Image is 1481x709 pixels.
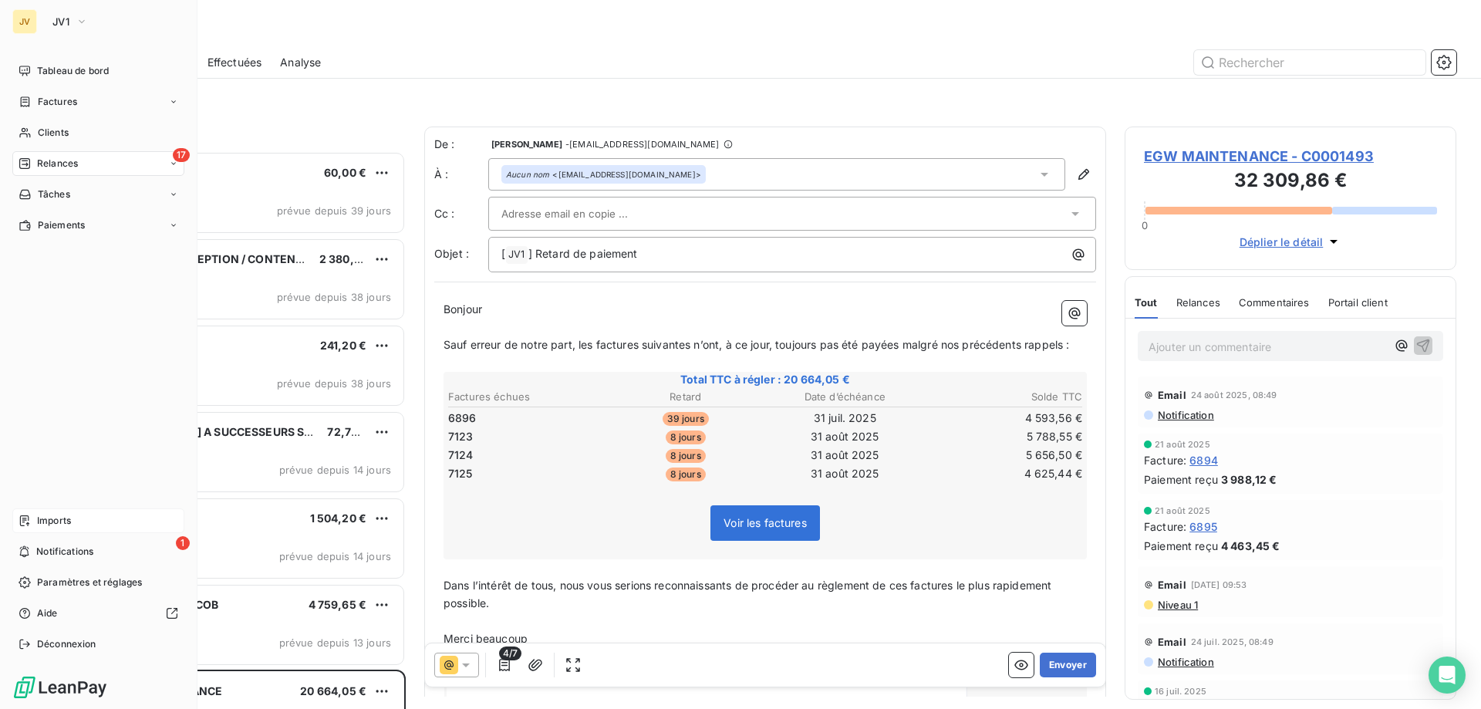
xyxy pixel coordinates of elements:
span: 7124 [448,447,474,463]
span: Paramètres et réglages [37,576,142,589]
th: Solde TTC [926,389,1084,405]
span: 1 [176,536,190,550]
span: Relances [1176,296,1220,309]
button: Déplier le détail [1235,233,1347,251]
span: [DATE] 09:53 [1191,580,1247,589]
span: 6896 [448,410,477,426]
td: 31 août 2025 [766,428,924,445]
span: 39 jours [663,412,709,426]
td: 31 juil. 2025 [766,410,924,427]
span: Relances [37,157,78,170]
span: [PERSON_NAME] A SUCCESSEURS SARL [109,425,326,438]
span: 17 [173,148,190,162]
span: Merci beaucoup [444,632,528,645]
span: Effectuées [207,55,262,70]
span: EH VERRE CONCEPTION / CONTENTIEUX ATD [109,252,353,265]
span: Commentaires [1239,296,1310,309]
span: prévue depuis 13 jours [279,636,391,649]
div: Open Intercom Messenger [1429,657,1466,694]
span: 3 988,12 € [1221,471,1277,488]
span: Facture : [1144,518,1186,535]
span: Notification [1156,656,1214,668]
span: prévue depuis 14 jours [279,464,391,476]
span: Total TTC à régler : 20 664,05 € [446,372,1085,387]
td: 4 593,56 € [926,410,1084,427]
td: 5 788,55 € [926,428,1084,445]
span: [ [501,247,505,260]
span: [PERSON_NAME] [491,140,562,149]
span: 241,20 € [320,339,366,352]
span: Paiements [38,218,85,232]
button: Envoyer [1040,653,1096,677]
span: - [EMAIL_ADDRESS][DOMAIN_NAME] [565,140,719,149]
span: 7123 [448,429,474,444]
span: Déplier le détail [1240,234,1324,250]
span: 2 380,57 € [319,252,378,265]
span: Bonjour [444,302,482,316]
span: 4 759,65 € [309,598,367,611]
span: Facture : [1144,452,1186,468]
span: 8 jours [666,468,706,481]
span: Notification [1156,409,1214,421]
span: prévue depuis 39 jours [277,204,391,217]
span: 4 463,45 € [1221,538,1280,554]
span: 21 août 2025 [1155,440,1210,449]
span: Email [1158,636,1186,648]
label: À : [434,167,488,182]
td: 31 août 2025 [766,447,924,464]
span: Factures [38,95,77,109]
span: prévue depuis 38 jours [277,291,391,303]
span: 60,00 € [324,166,366,179]
span: 72,72 € [327,425,368,438]
span: Objet : [434,247,469,260]
input: Rechercher [1194,50,1425,75]
h3: 32 309,86 € [1144,167,1437,198]
span: Paiement reçu [1144,471,1218,488]
img: Logo LeanPay [12,675,108,700]
span: Tableau de bord [37,64,109,78]
span: Dans l’intérêt de tous, nous vous serions reconnaissants de procéder au règlement de ces factures... [444,579,1055,609]
span: 21 août 2025 [1155,506,1210,515]
em: Aucun nom [506,169,549,180]
span: Déconnexion [37,637,96,651]
span: 20 664,05 € [300,684,366,697]
span: ] Retard de paiement [528,247,638,260]
span: prévue depuis 14 jours [279,550,391,562]
span: Notifications [36,545,93,559]
span: Aide [37,606,58,620]
th: Date d’échéance [766,389,924,405]
span: 6895 [1189,518,1217,535]
span: 8 jours [666,430,706,444]
th: Factures échues [447,389,606,405]
span: 24 août 2025, 08:49 [1191,390,1277,400]
th: Retard [607,389,765,405]
span: 4/7 [499,647,521,660]
span: Niveau 1 [1156,599,1198,611]
span: Paiement reçu [1144,538,1218,554]
div: grid [74,151,406,709]
span: Tout [1135,296,1158,309]
td: 31 août 2025 [766,465,924,482]
label: Cc : [434,206,488,221]
td: 4 625,44 € [926,465,1084,482]
span: Portail client [1328,296,1388,309]
span: Voir les factures [724,516,807,529]
div: <[EMAIL_ADDRESS][DOMAIN_NAME]> [506,169,701,180]
span: Sauf erreur de notre part, les factures suivantes n’ont, à ce jour, toujours pas été payées malgr... [444,338,1069,351]
div: JV [12,9,37,34]
span: 7125 [448,466,473,481]
span: Tâches [38,187,70,201]
span: Clients [38,126,69,140]
span: JV1 [506,246,527,264]
span: 24 juil. 2025, 08:49 [1191,637,1274,647]
span: Email [1158,579,1186,591]
span: Analyse [280,55,321,70]
td: 5 656,50 € [926,447,1084,464]
span: 6894 [1189,452,1218,468]
input: Adresse email en copie ... [501,202,667,225]
span: prévue depuis 38 jours [277,377,391,390]
span: Imports [37,514,71,528]
span: 16 juil. 2025 [1155,687,1206,696]
a: Aide [12,601,184,626]
span: 1 504,20 € [310,511,367,525]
